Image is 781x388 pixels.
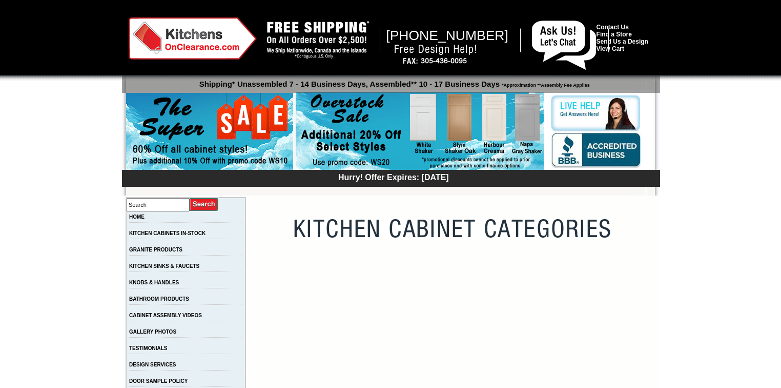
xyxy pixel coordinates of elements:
a: KITCHEN SINKS & FAUCETS [129,263,199,269]
a: Send Us a Design [597,38,648,45]
a: CABINET ASSEMBLY VIDEOS [129,313,202,318]
a: KNOBS & HANDLES [129,280,179,285]
span: [PHONE_NUMBER] [386,28,508,43]
a: GALLERY PHOTOS [129,329,176,335]
a: DOOR SAMPLE POLICY [129,378,188,384]
a: BATHROOM PRODUCTS [129,296,189,302]
span: *Approximation **Assembly Fee Applies [500,80,590,88]
a: Contact Us [597,24,629,31]
a: GRANITE PRODUCTS [129,247,182,253]
a: KITCHEN CABINETS IN-STOCK [129,230,205,236]
p: Shipping* Unassembled 7 - 14 Business Days, Assembled** 10 - 17 Business Days [127,75,660,88]
img: Kitchens on Clearance Logo [129,17,257,60]
a: TESTIMONIALS [129,345,167,351]
a: View Cart [597,45,624,52]
a: Find a Store [597,31,632,38]
input: Submit [190,198,219,211]
a: DESIGN SERVICES [129,362,176,367]
div: Hurry! Offer Expires: [DATE] [127,171,660,182]
a: HOME [129,214,145,220]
